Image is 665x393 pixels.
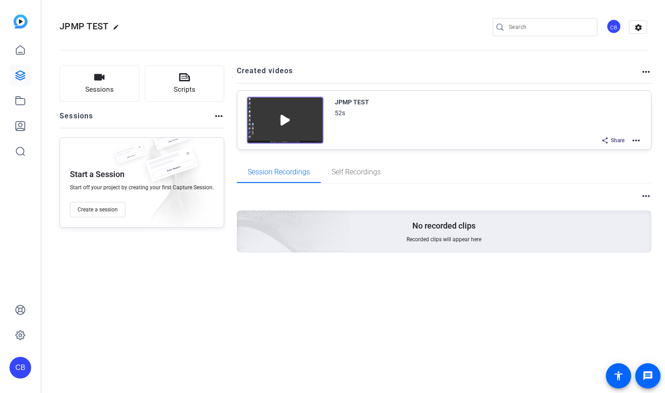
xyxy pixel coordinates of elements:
[85,84,114,95] span: Sessions
[132,135,219,232] img: embarkstudio-empty-session.png
[147,124,196,157] img: fake-session.png
[14,14,28,28] img: blue-gradient.svg
[110,143,150,170] img: fake-session.png
[113,24,124,35] mat-icon: edit
[60,21,108,32] span: JPMP TEST
[70,202,125,217] button: Create a session
[641,191,651,201] mat-icon: more_horiz
[412,220,476,231] p: No recorded clips
[145,65,225,102] button: Scripts
[70,184,214,191] span: Start off your project by creating your first Capture Session.
[335,108,345,118] div: 52s
[606,19,622,35] ngx-avatar: Chris Bohorquez
[9,357,31,379] div: CB
[642,370,653,381] mat-icon: message
[335,97,369,108] div: JPMP TEST
[136,122,351,318] img: embarkstudio-empty-session.png
[174,84,195,95] span: Scripts
[248,168,310,176] span: Session Recordings
[606,19,621,34] div: CB
[332,168,381,176] span: Self Recordings
[641,66,651,77] mat-icon: more_horiz
[78,206,118,213] span: Create a session
[213,111,224,122] mat-icon: more_horiz
[138,147,205,192] img: fake-session.png
[60,65,139,102] button: Sessions
[60,111,93,128] h2: Sessions
[237,65,641,83] h2: Created videos
[509,22,590,33] input: Search
[629,21,647,34] mat-icon: settings
[613,370,624,381] mat-icon: accessibility
[611,137,624,144] span: Share
[631,135,642,146] mat-icon: more_horiz
[70,169,125,180] p: Start a Session
[247,97,323,144] img: Creator Project Thumbnail
[406,236,481,243] span: Recorded clips will appear here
